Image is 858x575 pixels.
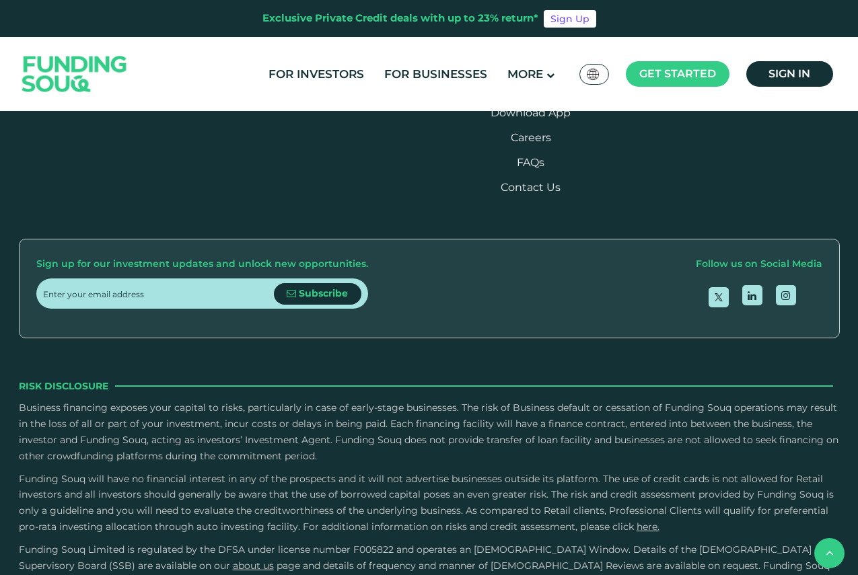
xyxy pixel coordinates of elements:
span: Funding Souq Limited is regulated by the DFSA under license number F005822 and operates an [DEMOG... [19,543,812,572]
a: Download App [491,106,571,119]
a: Contact Us [501,181,561,194]
a: open Linkedin [742,285,762,305]
a: Sign in [746,61,833,87]
p: Business financing exposes your capital to risks, particularly in case of early-stage businesses.... [19,400,840,464]
span: Get started [639,67,716,80]
span: Careers [511,131,551,144]
a: Sign Up [544,10,596,28]
a: open Twitter [709,287,729,307]
button: Subscribe [274,283,361,305]
span: More [507,67,543,81]
a: For Businesses [381,63,491,85]
span: Risk Disclosure [19,379,108,393]
a: here. [637,521,659,533]
span: Sign in [768,67,810,80]
img: SA Flag [587,69,599,80]
div: Exclusive Private Credit deals with up to 23% return* [262,11,538,26]
img: Logo [9,40,141,108]
a: open Instagram [776,285,796,305]
a: For Investors [265,63,367,85]
a: About Us [233,560,274,572]
div: Sign up for our investment updates and unlock new opportunities. [36,256,368,272]
span: Funding Souq will have no financial interest in any of the prospects and it will not advertise bu... [19,473,834,533]
div: Follow us on Social Media [696,256,822,272]
button: back [814,538,845,568]
span: Subscribe [299,287,348,299]
img: twitter [715,293,723,301]
input: Enter your email address [43,278,274,309]
a: FAQs [517,156,544,169]
span: page [277,560,300,572]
